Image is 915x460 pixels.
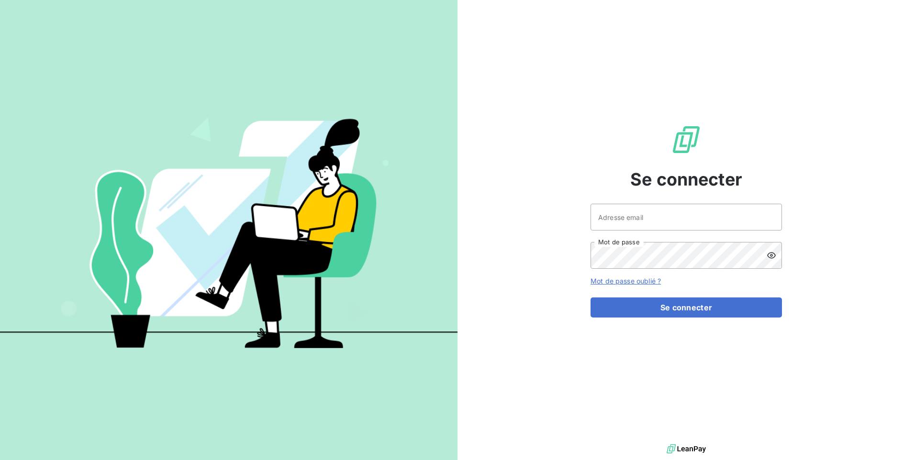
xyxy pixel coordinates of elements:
[667,442,706,456] img: logo
[591,204,782,230] input: placeholder
[630,166,742,192] span: Se connecter
[591,277,661,285] a: Mot de passe oublié ?
[671,124,702,155] img: Logo LeanPay
[591,297,782,318] button: Se connecter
